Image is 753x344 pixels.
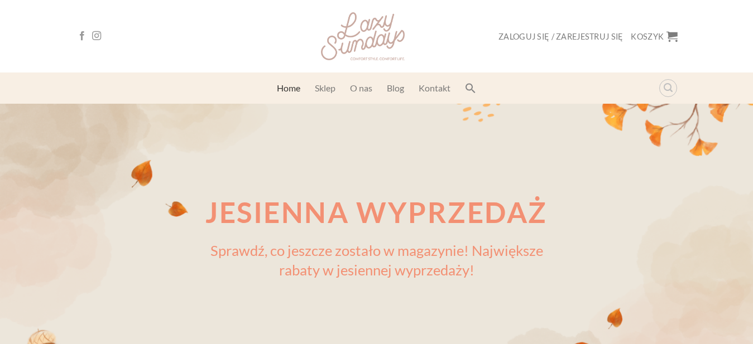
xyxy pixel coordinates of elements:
[350,78,372,98] a: O nas
[465,83,476,94] svg: Search
[321,12,405,60] img: Lazy Sundays
[498,26,623,47] a: Zaloguj się / Zarejestruj się
[631,32,664,41] span: Koszyk
[191,241,563,279] p: Sprawdź, co jeszcze zostało w magazynie! Największe rabaty w jesiennej wyprzedaży!
[205,195,548,229] strong: jesienna wyprzedaż
[419,78,450,98] a: Kontakt
[277,78,300,98] a: Home
[659,79,677,97] a: Wyszukiwarka
[315,78,335,98] a: Sklep
[631,24,678,49] a: Koszyk
[387,78,404,98] a: Blog
[498,32,623,41] span: Zaloguj się / Zarejestruj się
[78,31,87,41] a: Follow on Facebook
[92,31,101,41] a: Follow on Instagram
[465,77,476,99] a: Search Icon Link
